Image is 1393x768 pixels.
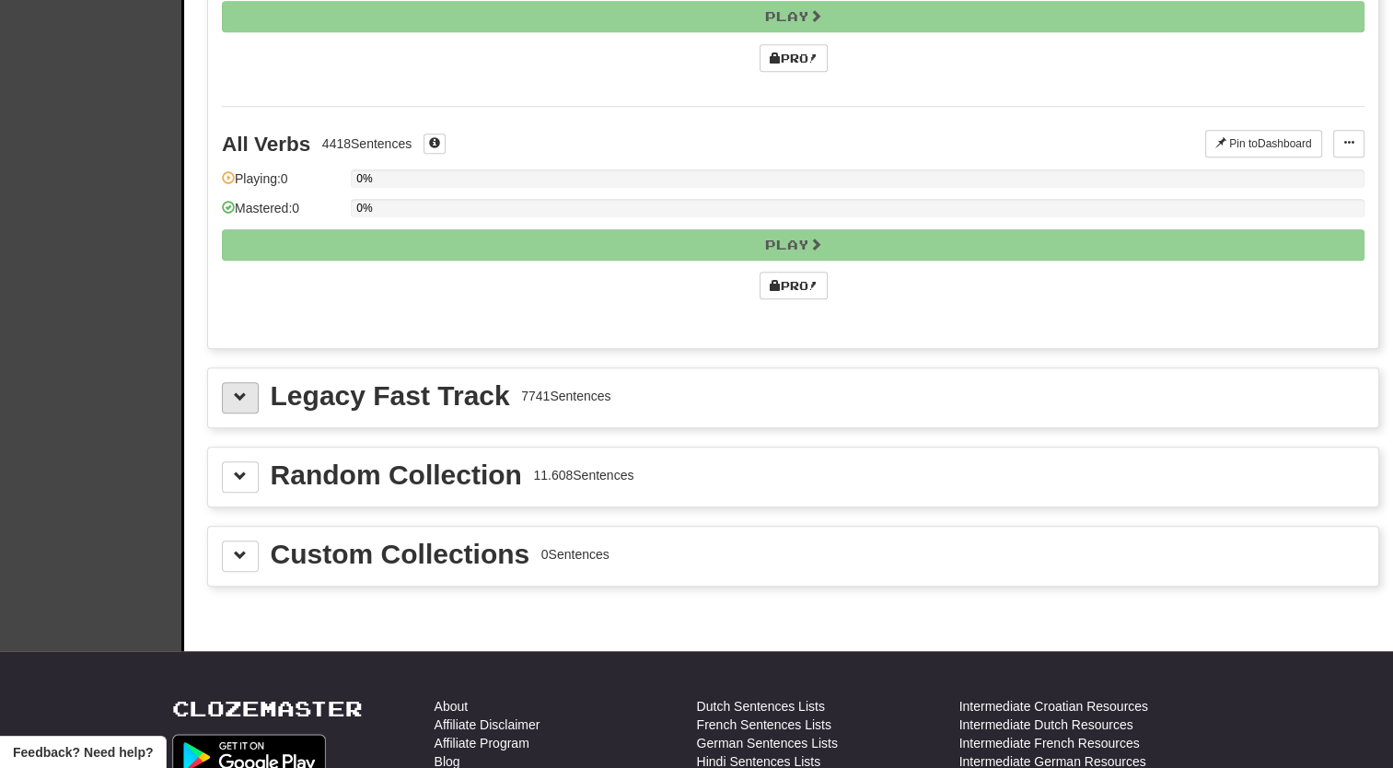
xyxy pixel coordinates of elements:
[533,466,633,484] div: 11.608 Sentences
[222,199,342,229] div: Mastered: 0
[222,229,1364,261] button: Play
[271,382,510,410] div: Legacy Fast Track
[697,716,831,734] a: French Sentences Lists
[760,272,828,299] a: Pro!
[222,133,310,156] div: All Verbs
[271,461,522,489] div: Random Collection
[435,716,540,734] a: Affiliate Disclaimer
[959,716,1133,734] a: Intermediate Dutch Resources
[435,697,469,716] a: About
[172,697,363,720] a: Clozemaster
[222,1,1364,32] button: Play
[760,44,828,72] a: Pro!
[271,541,530,568] div: Custom Collections
[435,734,529,752] a: Affiliate Program
[222,169,342,200] div: Playing: 0
[322,134,412,153] div: 4418 Sentences
[697,697,825,716] a: Dutch Sentences Lists
[1205,130,1322,157] button: Pin toDashboard
[521,387,610,405] div: 7741 Sentences
[959,697,1148,716] a: Intermediate Croatian Resources
[697,734,838,752] a: German Sentences Lists
[541,545,609,564] div: 0 Sentences
[959,734,1140,752] a: Intermediate French Resources
[13,743,153,762] span: Open feedback widget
